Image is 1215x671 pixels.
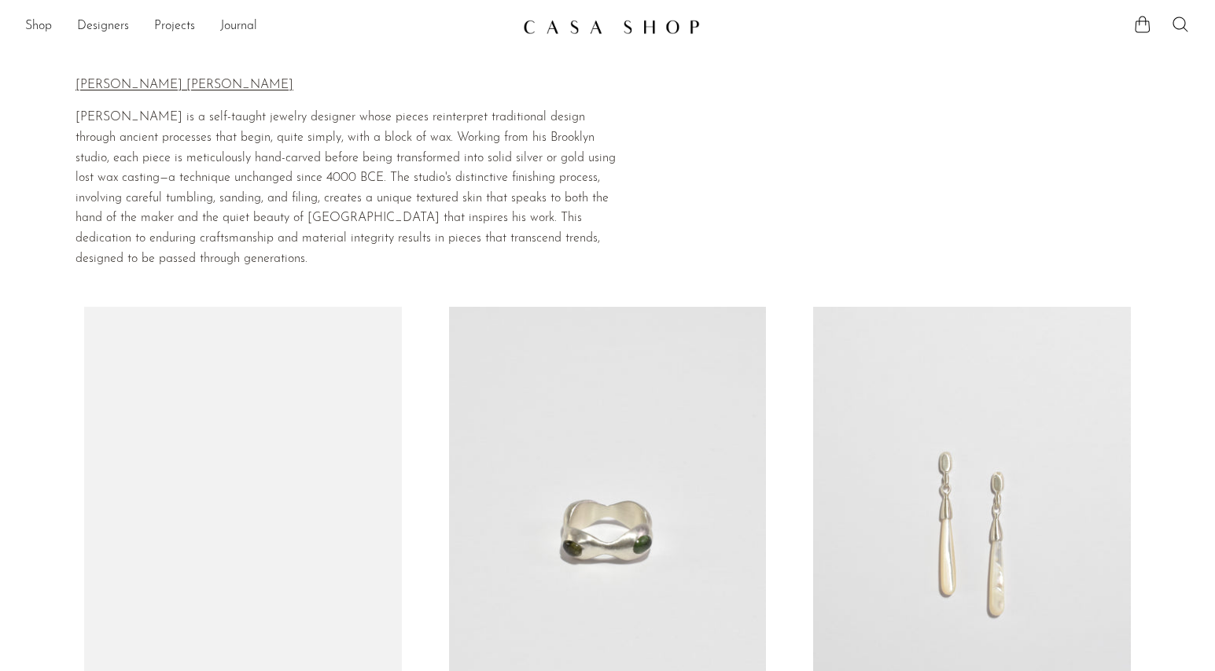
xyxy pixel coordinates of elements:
[25,13,510,40] ul: NEW HEADER MENU
[25,13,510,40] nav: Desktop navigation
[77,17,129,37] a: Designers
[220,17,257,37] a: Journal
[154,17,195,37] a: Projects
[75,76,622,96] p: [PERSON_NAME] [PERSON_NAME]
[25,17,52,37] a: Shop
[75,108,622,269] p: [PERSON_NAME] is a self-taught jewelry designer whose pieces reinterpret traditional design throu...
